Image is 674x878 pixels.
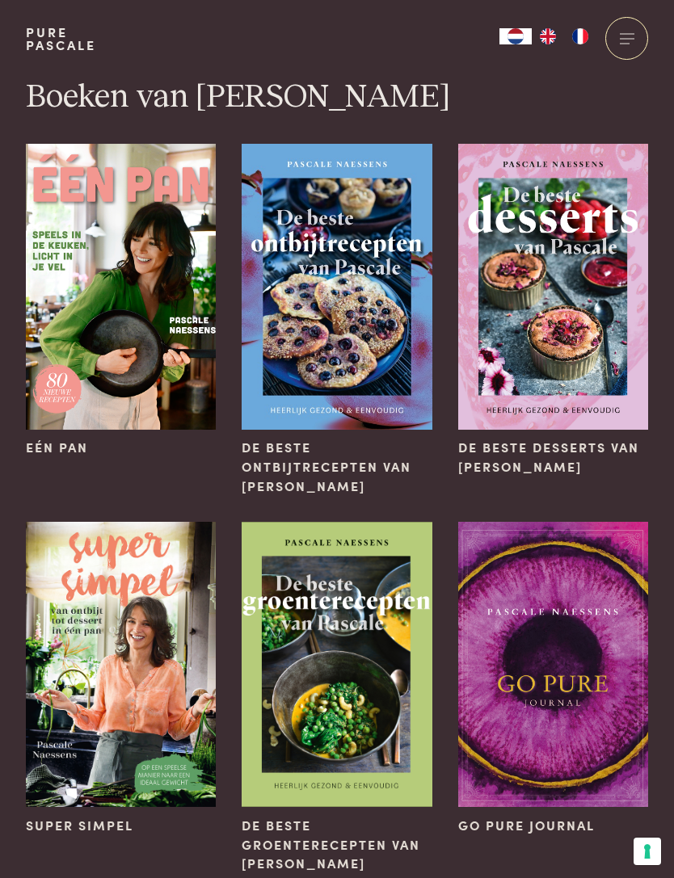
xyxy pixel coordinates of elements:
[242,522,432,807] img: De beste groenterecepten van Pascale
[564,28,596,44] a: FR
[242,522,432,874] a: De beste groenterecepten van Pascale De beste groenterecepten van [PERSON_NAME]
[242,144,432,496] a: De beste ontbijtrecepten van Pascale De beste ontbijtrecepten van [PERSON_NAME]
[458,438,648,477] span: De beste desserts van [PERSON_NAME]
[26,78,648,118] h1: Boeken van [PERSON_NAME]
[532,28,564,44] a: EN
[458,144,648,429] img: De beste desserts van Pascale
[499,28,532,44] a: NL
[499,28,596,44] aside: Language selected: Nederlands
[242,144,432,429] img: De beste ontbijtrecepten van Pascale
[26,438,88,457] span: Eén pan
[26,144,216,429] img: Eén pan
[532,28,596,44] ul: Language list
[26,26,96,52] a: PurePascale
[458,522,648,807] img: Go Pure Journal
[458,522,648,835] a: Go Pure Journal Go Pure Journal
[458,816,595,835] span: Go Pure Journal
[242,438,432,496] span: De beste ontbijtrecepten van [PERSON_NAME]
[499,28,532,44] div: Language
[634,838,661,865] button: Uw voorkeuren voor toestemming voor trackingtechnologieën
[26,522,216,807] img: Super Simpel
[242,816,432,874] span: De beste groenterecepten van [PERSON_NAME]
[26,144,216,457] a: Eén pan Eén pan
[458,144,648,477] a: De beste desserts van Pascale De beste desserts van [PERSON_NAME]
[26,816,133,835] span: Super Simpel
[26,522,216,835] a: Super Simpel Super Simpel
